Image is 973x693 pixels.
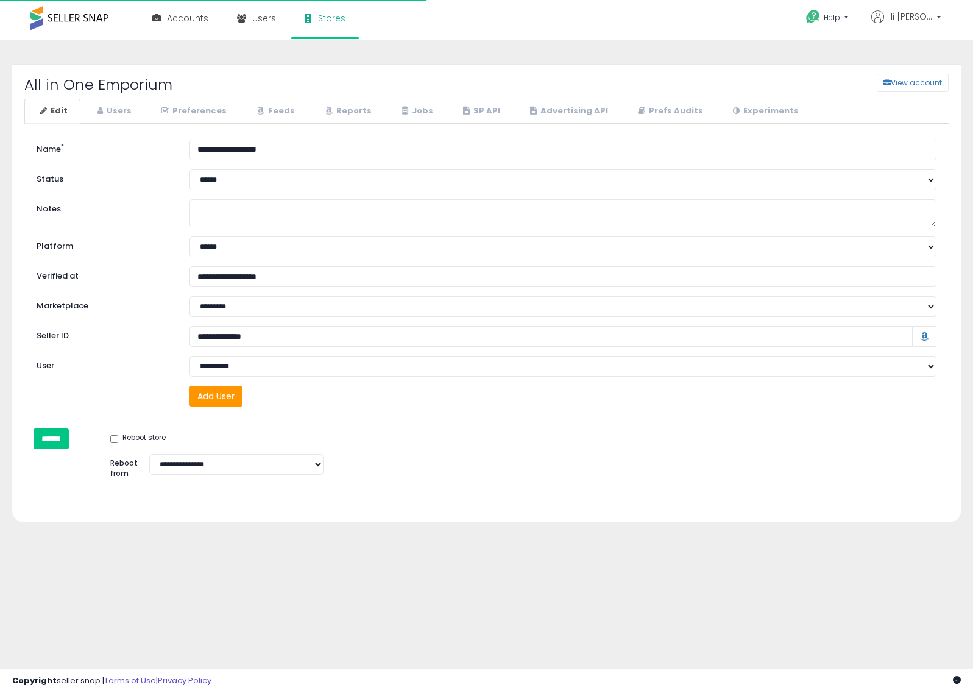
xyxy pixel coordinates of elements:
span: Help [824,12,840,23]
label: Reboot store [110,433,166,445]
a: Experiments [717,99,812,124]
h2: All in One Emporium [15,77,408,93]
button: Add User [189,386,242,407]
button: View account [877,74,949,92]
span: Hi [PERSON_NAME] [887,10,933,23]
span: Users [252,12,276,24]
a: Jobs [386,99,446,124]
label: Platform [27,236,180,252]
label: Seller ID [27,326,180,342]
a: Preferences [146,99,239,124]
label: Name [27,140,180,155]
label: Marketplace [27,296,180,312]
a: Edit [24,99,80,124]
a: Hi [PERSON_NAME] [871,10,941,38]
a: Prefs Audits [622,99,716,124]
label: Reboot from [101,454,140,478]
a: Reports [309,99,384,124]
span: Stores [318,12,345,24]
span: Accounts [167,12,208,24]
a: SP API [447,99,513,124]
label: Notes [27,199,180,215]
label: Status [27,169,180,185]
input: Reboot store [110,435,118,443]
label: User [27,356,180,372]
a: Feeds [241,99,308,124]
label: Verified at [27,266,180,282]
a: View account [868,74,886,92]
a: Users [82,99,144,124]
i: Get Help [805,9,821,24]
a: Advertising API [514,99,621,124]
